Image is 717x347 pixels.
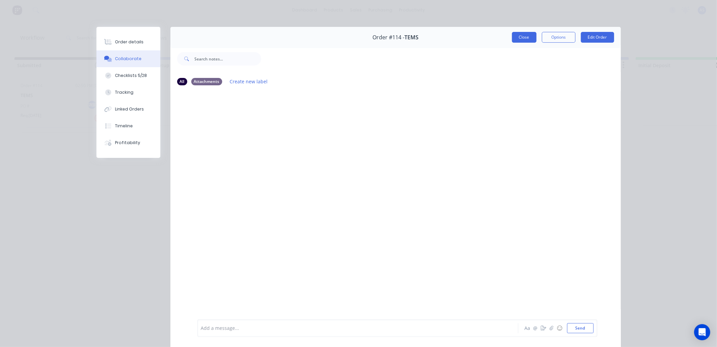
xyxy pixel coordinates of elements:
[531,324,540,332] button: @
[96,101,160,118] button: Linked Orders
[96,118,160,134] button: Timeline
[581,32,614,43] button: Edit Order
[115,56,142,62] div: Collaborate
[567,323,594,333] button: Send
[372,34,404,41] span: Order #114 -
[96,134,160,151] button: Profitability
[556,324,564,332] button: ☺
[96,34,160,50] button: Order details
[512,32,536,43] button: Close
[96,67,160,84] button: Checklists 5/28
[115,106,144,112] div: Linked Orders
[177,78,187,85] div: All
[115,123,133,129] div: Timeline
[115,140,140,146] div: Profitability
[115,39,144,45] div: Order details
[542,32,575,43] button: Options
[115,89,133,95] div: Tracking
[96,50,160,67] button: Collaborate
[523,324,531,332] button: Aa
[226,77,271,86] button: Create new label
[191,78,222,85] div: Attachments
[115,73,147,79] div: Checklists 5/28
[96,84,160,101] button: Tracking
[694,324,710,340] div: Open Intercom Messenger
[195,52,261,66] input: Search notes...
[404,34,419,41] span: TEMS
